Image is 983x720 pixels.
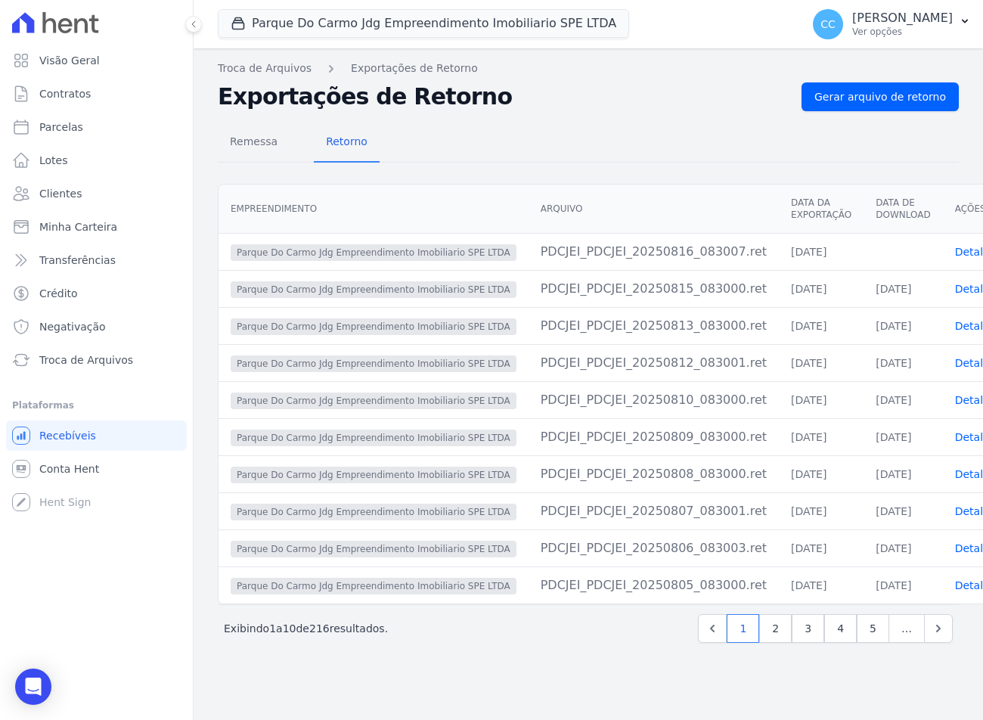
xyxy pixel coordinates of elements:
[39,352,133,368] span: Troca de Arquivos
[39,219,117,234] span: Minha Carteira
[541,280,767,298] div: PDCJEI_PDCJEI_20250815_083000.ret
[6,278,187,309] a: Crédito
[779,566,864,604] td: [DATE]
[231,541,516,557] span: Parque Do Carmo Jdg Empreendimento Imobiliario SPE LTDA
[779,344,864,381] td: [DATE]
[779,455,864,492] td: [DATE]
[317,126,377,157] span: Retorno
[779,492,864,529] td: [DATE]
[802,82,959,111] a: Gerar arquivo de retorno
[864,381,942,418] td: [DATE]
[541,539,767,557] div: PDCJEI_PDCJEI_20250806_083003.ret
[39,86,91,101] span: Contratos
[351,61,478,76] a: Exportações de Retorno
[6,178,187,209] a: Clientes
[6,145,187,175] a: Lotes
[231,504,516,520] span: Parque Do Carmo Jdg Empreendimento Imobiliario SPE LTDA
[779,270,864,307] td: [DATE]
[39,119,83,135] span: Parcelas
[6,79,187,109] a: Contratos
[820,19,836,29] span: CC
[541,428,767,446] div: PDCJEI_PDCJEI_20250809_083000.ret
[6,245,187,275] a: Transferências
[541,391,767,409] div: PDCJEI_PDCJEI_20250810_083000.ret
[218,61,312,76] a: Troca de Arquivos
[864,492,942,529] td: [DATE]
[779,185,864,234] th: Data da Exportação
[269,622,276,635] span: 1
[924,614,953,643] a: Next
[6,45,187,76] a: Visão Geral
[39,286,78,301] span: Crédito
[801,3,983,45] button: CC [PERSON_NAME] Ver opções
[314,123,380,163] a: Retorno
[231,393,516,409] span: Parque Do Carmo Jdg Empreendimento Imobiliario SPE LTDA
[39,319,106,334] span: Negativação
[541,317,767,335] div: PDCJEI_PDCJEI_20250813_083000.ret
[6,421,187,451] a: Recebíveis
[39,461,99,476] span: Conta Hent
[39,186,82,201] span: Clientes
[221,126,287,157] span: Remessa
[529,185,779,234] th: Arquivo
[231,281,516,298] span: Parque Do Carmo Jdg Empreendimento Imobiliario SPE LTDA
[224,621,388,636] p: Exibindo a de resultados.
[779,418,864,455] td: [DATE]
[231,355,516,372] span: Parque Do Carmo Jdg Empreendimento Imobiliario SPE LTDA
[864,529,942,566] td: [DATE]
[39,53,100,68] span: Visão Geral
[218,9,629,38] button: Parque Do Carmo Jdg Empreendimento Imobiliario SPE LTDA
[231,318,516,335] span: Parque Do Carmo Jdg Empreendimento Imobiliario SPE LTDA
[541,576,767,594] div: PDCJEI_PDCJEI_20250805_083000.ret
[218,83,789,110] h2: Exportações de Retorno
[779,233,864,270] td: [DATE]
[824,614,857,643] a: 4
[15,669,51,705] div: Open Intercom Messenger
[864,344,942,381] td: [DATE]
[541,502,767,520] div: PDCJEI_PDCJEI_20250807_083001.ret
[779,529,864,566] td: [DATE]
[759,614,792,643] a: 2
[864,566,942,604] td: [DATE]
[39,153,68,168] span: Lotes
[12,396,181,414] div: Plataformas
[218,123,290,163] a: Remessa
[864,455,942,492] td: [DATE]
[39,253,116,268] span: Transferências
[864,418,942,455] td: [DATE]
[6,212,187,242] a: Minha Carteira
[864,307,942,344] td: [DATE]
[6,345,187,375] a: Troca de Arquivos
[541,465,767,483] div: PDCJEI_PDCJEI_20250808_083000.ret
[864,270,942,307] td: [DATE]
[779,381,864,418] td: [DATE]
[779,307,864,344] td: [DATE]
[39,428,96,443] span: Recebíveis
[727,614,759,643] a: 1
[541,354,767,372] div: PDCJEI_PDCJEI_20250812_083001.ret
[283,622,296,635] span: 10
[6,454,187,484] a: Conta Hent
[698,614,727,643] a: Previous
[6,112,187,142] a: Parcelas
[864,185,942,234] th: Data de Download
[219,185,529,234] th: Empreendimento
[814,89,946,104] span: Gerar arquivo de retorno
[231,430,516,446] span: Parque Do Carmo Jdg Empreendimento Imobiliario SPE LTDA
[231,467,516,483] span: Parque Do Carmo Jdg Empreendimento Imobiliario SPE LTDA
[309,622,330,635] span: 216
[231,244,516,261] span: Parque Do Carmo Jdg Empreendimento Imobiliario SPE LTDA
[231,578,516,594] span: Parque Do Carmo Jdg Empreendimento Imobiliario SPE LTDA
[218,61,959,76] nav: Breadcrumb
[852,11,953,26] p: [PERSON_NAME]
[541,243,767,261] div: PDCJEI_PDCJEI_20250816_083007.ret
[6,312,187,342] a: Negativação
[888,614,925,643] span: …
[857,614,889,643] a: 5
[852,26,953,38] p: Ver opções
[792,614,824,643] a: 3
